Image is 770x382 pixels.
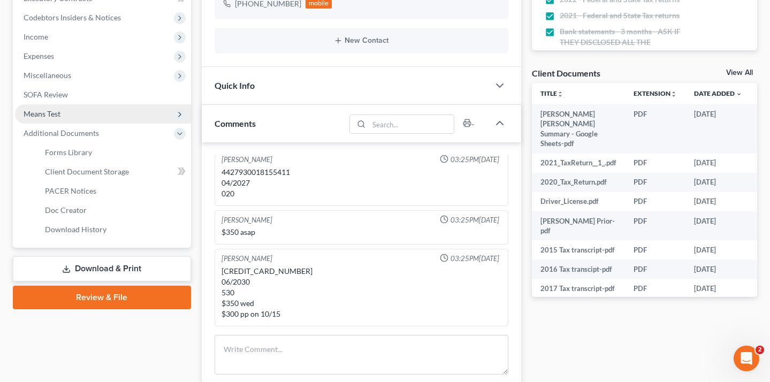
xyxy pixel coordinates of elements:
span: Income [24,32,48,41]
td: PDF [625,104,685,154]
td: PDF [625,173,685,192]
span: 2021 - Federal and State Tax returns [560,10,680,21]
div: 4427930018155411 04/2027 020 [222,167,501,199]
td: PDF [625,240,685,259]
a: Download & Print [13,256,191,281]
i: unfold_more [557,91,563,97]
button: New Contact [223,36,500,45]
span: Forms Library [45,148,92,157]
td: 2017 Tax transcript-pdf [532,279,625,299]
td: [DATE] [685,240,751,259]
i: unfold_more [670,91,677,97]
td: [PERSON_NAME] [PERSON_NAME] Summary - Google Sheets-pdf [532,104,625,154]
span: 03:25PM[DATE] [451,254,499,264]
div: [PERSON_NAME] [222,155,272,165]
span: 03:25PM[DATE] [451,155,499,165]
td: [DATE] [685,154,751,173]
a: Client Document Storage [36,162,191,181]
span: Miscellaneous [24,71,71,80]
td: PDF [625,192,685,211]
td: [DATE] [685,104,751,154]
span: Client Document Storage [45,167,129,176]
iframe: Intercom live chat [734,346,759,371]
a: Doc Creator [36,201,191,220]
span: Expenses [24,51,54,60]
a: Forms Library [36,143,191,162]
div: [PERSON_NAME] [222,254,272,264]
div: $350 asap [222,227,501,238]
td: 2020_Tax_Return.pdf [532,173,625,192]
span: Bank statements - 3 months - ASK IF THEY DISCLOSED ALL THE ACCOUNTS EVEN WITH ZERO BALANCES! [560,26,692,69]
div: Client Documents [532,67,600,79]
span: 2 [756,346,764,354]
td: PDF [625,279,685,299]
a: Extensionunfold_more [634,89,677,97]
a: Date Added expand_more [694,89,742,97]
td: Driver_License.pdf [532,192,625,211]
span: Doc Creator [45,205,87,215]
span: SOFA Review [24,90,68,99]
div: [PERSON_NAME] [222,215,272,225]
span: 03:25PM[DATE] [451,215,499,225]
td: [DATE] [685,211,751,241]
a: View All [726,69,753,77]
td: 2015 Tax transcript-pdf [532,240,625,259]
i: expand_more [736,91,742,97]
span: Additional Documents [24,128,99,137]
span: Comments [215,118,256,128]
span: PACER Notices [45,186,96,195]
a: Review & File [13,286,191,309]
td: [PERSON_NAME] Prior-pdf [532,211,625,241]
td: [DATE] [685,259,751,279]
td: PDF [625,154,685,173]
td: [DATE] [685,192,751,211]
span: Codebtors Insiders & Notices [24,13,121,22]
span: Quick Info [215,80,255,90]
td: 2021_TaxReturn__1_.pdf [532,154,625,173]
span: Means Test [24,109,60,118]
td: [DATE] [685,173,751,192]
a: SOFA Review [15,85,191,104]
td: PDF [625,259,685,279]
td: 2016 Tax transcipt-pdf [532,259,625,279]
td: [DATE] [685,279,751,299]
span: Download History [45,225,106,234]
a: PACER Notices [36,181,191,201]
a: Download History [36,220,191,239]
input: Search... [369,115,454,133]
td: PDF [625,211,685,241]
a: Titleunfold_more [540,89,563,97]
div: [CREDIT_CARD_NUMBER] 06/2030 530 $350 wed $300 pp on 10/15 [222,266,501,319]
